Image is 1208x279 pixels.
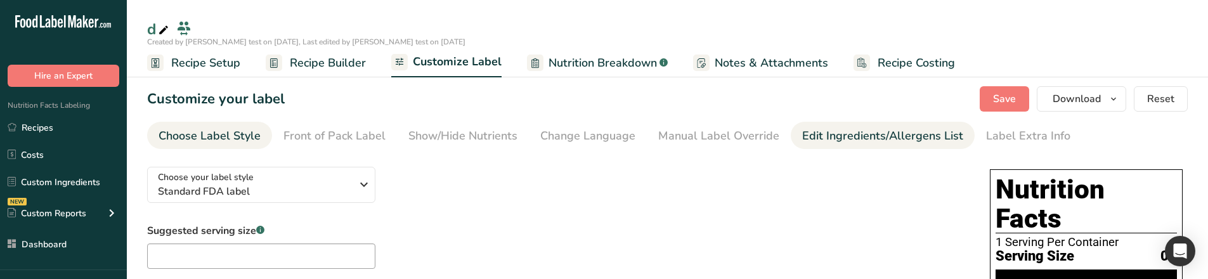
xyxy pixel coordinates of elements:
[715,55,828,72] span: Notes & Attachments
[980,86,1029,112] button: Save
[290,55,366,72] span: Recipe Builder
[1160,249,1177,264] span: 0g
[391,48,502,78] a: Customize Label
[996,249,1074,264] span: Serving Size
[158,171,254,184] span: Choose your label style
[147,18,171,41] div: d
[693,49,828,77] a: Notes & Attachments
[147,49,240,77] a: Recipe Setup
[996,236,1177,249] div: 1 Serving Per Container
[8,207,86,220] div: Custom Reports
[8,198,27,205] div: NEW
[283,127,386,145] div: Front of Pack Label
[802,127,963,145] div: Edit Ingredients/Allergens List
[8,65,119,87] button: Hire an Expert
[408,127,517,145] div: Show/Hide Nutrients
[996,175,1177,233] h1: Nutrition Facts
[549,55,657,72] span: Nutrition Breakdown
[1147,91,1174,107] span: Reset
[158,184,351,199] span: Standard FDA label
[878,55,955,72] span: Recipe Costing
[147,223,375,238] label: Suggested serving size
[147,37,465,47] span: Created by [PERSON_NAME] test on [DATE], Last edited by [PERSON_NAME] test on [DATE]
[986,127,1070,145] div: Label Extra Info
[658,127,779,145] div: Manual Label Override
[147,89,285,110] h1: Customize your label
[413,53,502,70] span: Customize Label
[854,49,955,77] a: Recipe Costing
[1037,86,1126,112] button: Download
[159,127,261,145] div: Choose Label Style
[1165,236,1195,266] div: Open Intercom Messenger
[1134,86,1188,112] button: Reset
[540,127,635,145] div: Change Language
[266,49,366,77] a: Recipe Builder
[147,167,375,203] button: Choose your label style Standard FDA label
[171,55,240,72] span: Recipe Setup
[993,91,1016,107] span: Save
[527,49,668,77] a: Nutrition Breakdown
[1053,91,1101,107] span: Download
